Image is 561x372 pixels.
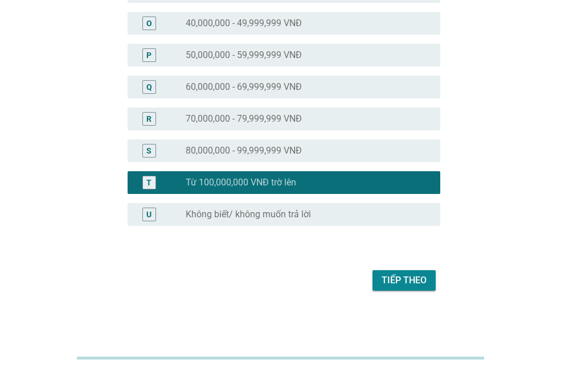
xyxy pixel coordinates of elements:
[372,270,436,291] button: Tiếp theo
[186,209,311,220] label: Không biết/ không muốn trả lời
[186,145,302,156] label: 80,000,000 - 99,999,999 VNĐ
[146,17,152,29] div: O
[146,208,151,220] div: U
[186,49,302,61] label: 50,000,000 - 59,999,999 VNĐ
[186,18,302,29] label: 40,000,000 - 49,999,999 VNĐ
[186,81,302,93] label: 60,000,000 - 69,999,999 VNĐ
[186,113,302,125] label: 70,000,000 - 79,999,999 VNĐ
[146,113,151,125] div: R
[186,177,296,188] label: Từ 100,000,000 VNĐ trờ lên
[382,274,427,287] div: Tiếp theo
[146,49,151,61] div: P
[146,81,152,93] div: Q
[146,176,151,188] div: T
[146,144,151,156] div: S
